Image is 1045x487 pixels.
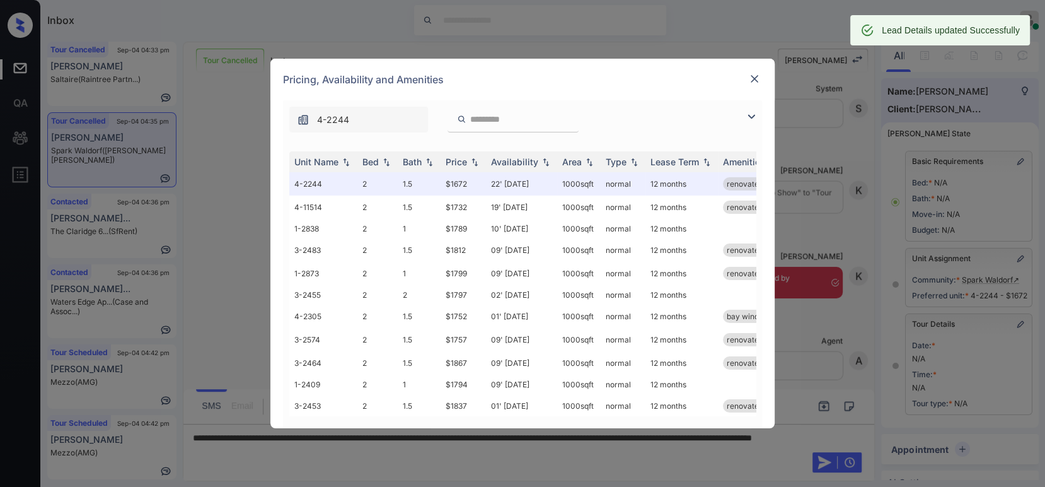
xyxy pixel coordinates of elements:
td: $1797 [441,285,486,305]
img: sorting [423,158,436,167]
td: normal [601,219,645,238]
td: 2 [357,351,398,375]
td: 1-2409 [289,375,357,394]
span: bay window [727,312,770,321]
td: 2 [357,285,398,305]
td: normal [601,238,645,262]
td: 12 months [645,351,718,375]
div: Bed [362,156,379,167]
td: normal [601,305,645,328]
td: 1000 sqft [557,328,601,351]
img: sorting [628,158,640,167]
td: 1000 sqft [557,394,601,418]
div: Availability [491,156,538,167]
td: $1794 [441,375,486,394]
td: 1000 sqft [557,262,601,285]
td: 09' [DATE] [486,375,557,394]
td: normal [601,262,645,285]
td: normal [601,375,645,394]
div: Type [606,156,626,167]
td: 2 [357,196,398,219]
td: 1-2838 [289,219,357,238]
td: 01' [DATE] [486,394,557,418]
td: 12 months [645,375,718,394]
td: $1867 [441,351,486,375]
td: 09' [DATE] [486,238,557,262]
td: 12 months [645,305,718,328]
td: 1.5 [398,394,441,418]
td: 12 months [645,328,718,351]
div: Area [562,156,582,167]
td: 2 [357,328,398,351]
img: icon-zuma [744,109,759,124]
td: 2 [357,305,398,328]
td: $1672 [441,172,486,196]
td: normal [601,172,645,196]
td: 12 months [645,285,718,305]
img: sorting [340,158,352,167]
td: $1837 [441,394,486,418]
td: 1000 sqft [557,172,601,196]
img: sorting [700,158,713,167]
td: $1812 [441,238,486,262]
div: Lead Details updated Successfully [882,19,1020,42]
td: 3-2455 [289,285,357,305]
td: 1.5 [398,238,441,262]
td: 1.5 [398,328,441,351]
img: sorting [468,158,481,167]
td: 1000 sqft [557,285,601,305]
td: 1000 sqft [557,238,601,262]
span: renovated [727,202,763,212]
td: 19' [DATE] [486,196,557,219]
td: 2 [357,375,398,394]
span: renovated [727,269,763,278]
td: 1000 sqft [557,196,601,219]
td: normal [601,285,645,305]
td: 22' [DATE] [486,172,557,196]
td: 1 [398,262,441,285]
img: close [748,73,761,85]
td: 1000 sqft [557,375,601,394]
td: 09' [DATE] [486,262,557,285]
div: Unit Name [294,156,338,167]
td: $1732 [441,196,486,219]
span: renovated [727,401,763,411]
td: 12 months [645,196,718,219]
td: normal [601,351,645,375]
img: icon-zuma [297,114,309,126]
td: 12 months [645,262,718,285]
td: normal [601,328,645,351]
span: renovated [727,179,763,189]
td: 4-11514 [289,196,357,219]
td: 1000 sqft [557,305,601,328]
td: 2 [398,285,441,305]
td: normal [601,394,645,418]
td: 2 [357,172,398,196]
span: renovated [727,335,763,344]
img: sorting [583,158,596,167]
td: 12 months [645,394,718,418]
span: renovated [727,358,763,368]
td: 1 [398,375,441,394]
td: 4-2305 [289,305,357,328]
td: normal [601,196,645,219]
td: 12 months [645,238,718,262]
td: 3-2453 [289,394,357,418]
img: icon-zuma [457,114,466,125]
td: 02' [DATE] [486,285,557,305]
td: 1000 sqft [557,219,601,238]
td: 3-2483 [289,238,357,262]
td: 09' [DATE] [486,328,557,351]
img: sorting [540,158,552,167]
div: Pricing, Availability and Amenities [270,59,775,100]
td: 4-2244 [289,172,357,196]
td: 2 [357,238,398,262]
div: Price [446,156,467,167]
td: 1.5 [398,351,441,375]
td: 3-2464 [289,351,357,375]
span: 4-2244 [317,113,349,127]
td: 2 [357,394,398,418]
td: 3-2574 [289,328,357,351]
div: Bath [403,156,422,167]
div: Lease Term [650,156,699,167]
